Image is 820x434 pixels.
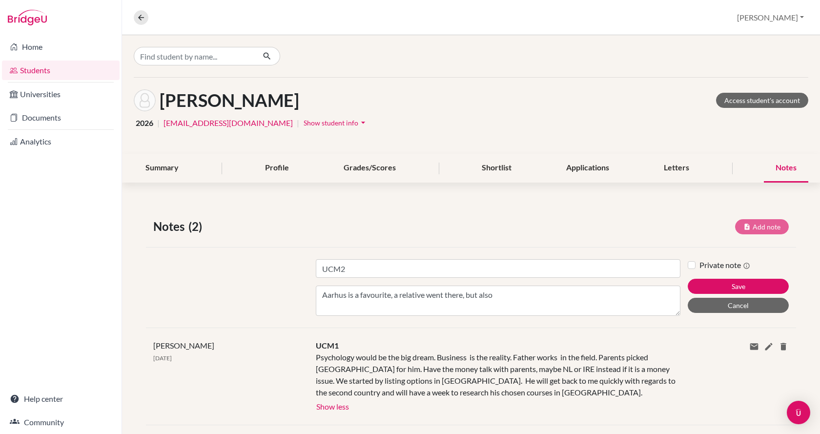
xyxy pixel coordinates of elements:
[160,90,299,111] h1: [PERSON_NAME]
[470,154,523,183] div: Shortlist
[716,93,808,108] a: Access student's account
[554,154,621,183] div: Applications
[735,219,789,234] button: Add note
[688,279,789,294] button: Save
[303,115,369,130] button: Show student infoarrow_drop_down
[153,354,172,362] span: [DATE]
[2,132,120,151] a: Analytics
[316,351,680,398] div: Psychology would be the big dream. Business is the reality. Father works in the field. Parents pi...
[358,118,368,127] i: arrow_drop_down
[316,341,339,350] span: UCM1
[316,398,349,413] button: Show less
[316,259,680,278] input: Note title (required)
[2,37,120,57] a: Home
[733,8,808,27] button: [PERSON_NAME]
[164,117,293,129] a: [EMAIL_ADDRESS][DOMAIN_NAME]
[2,413,120,432] a: Community
[134,89,156,111] img: Ádám Szőke's avatar
[134,47,255,65] input: Find student by name...
[304,119,358,127] span: Show student info
[652,154,701,183] div: Letters
[2,61,120,80] a: Students
[153,341,214,350] span: [PERSON_NAME]
[136,117,153,129] span: 2026
[699,259,750,271] label: Private note
[297,117,299,129] span: |
[153,218,188,235] span: Notes
[787,401,810,424] div: Open Intercom Messenger
[134,154,190,183] div: Summary
[688,298,789,313] button: Cancel
[764,154,808,183] div: Notes
[332,154,408,183] div: Grades/Scores
[2,389,120,409] a: Help center
[157,117,160,129] span: |
[2,108,120,127] a: Documents
[188,218,206,235] span: (2)
[2,84,120,104] a: Universities
[8,10,47,25] img: Bridge-U
[253,154,301,183] div: Profile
